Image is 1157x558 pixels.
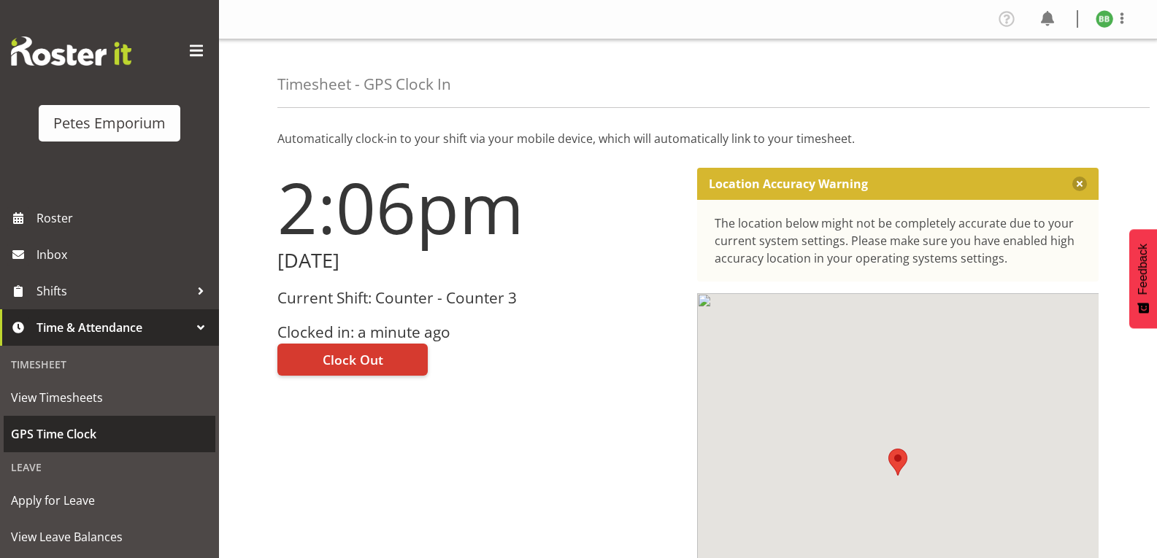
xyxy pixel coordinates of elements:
button: Feedback - Show survey [1129,229,1157,328]
a: View Timesheets [4,379,215,416]
h4: Timesheet - GPS Clock In [277,76,451,93]
a: View Leave Balances [4,519,215,555]
span: Shifts [36,280,190,302]
h2: [DATE] [277,249,680,272]
h3: Clocked in: a minute ago [277,324,680,341]
span: Inbox [36,244,212,266]
h3: Current Shift: Counter - Counter 3 [277,290,680,306]
span: Feedback [1137,244,1150,295]
div: Petes Emporium [53,112,166,134]
span: View Timesheets [11,387,208,408]
span: GPS Time Clock [11,423,208,445]
a: GPS Time Clock [4,416,215,452]
p: Location Accuracy Warning [709,177,868,191]
div: The location below might not be completely accurate due to your current system settings. Please m... [715,214,1082,267]
span: Apply for Leave [11,489,208,511]
span: Roster [36,207,212,229]
a: Apply for Leave [4,482,215,519]
img: Rosterit website logo [11,36,131,66]
span: Clock Out [323,350,383,369]
img: beena-bist9974.jpg [1096,10,1113,28]
p: Automatically clock-in to your shift via your mobile device, which will automatically link to you... [277,130,1099,147]
div: Leave [4,452,215,482]
span: Time & Attendance [36,317,190,338]
h1: 2:06pm [277,168,680,247]
button: Close message [1072,177,1087,191]
span: View Leave Balances [11,526,208,548]
button: Clock Out [277,344,428,376]
div: Timesheet [4,349,215,379]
